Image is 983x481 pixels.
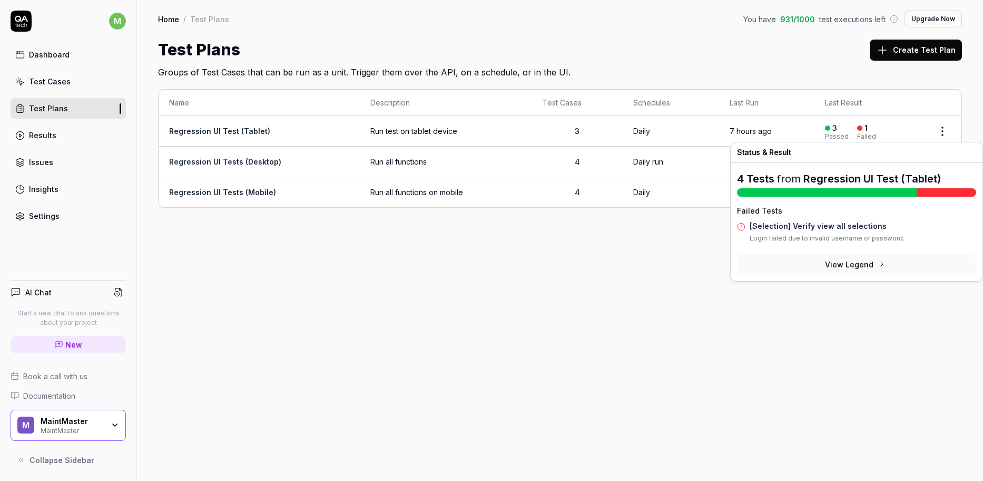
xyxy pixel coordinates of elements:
h4: Status & Result [737,149,976,156]
div: Test Cases [29,76,71,87]
span: Run all functions [370,156,521,167]
h2: Groups of Test Cases that can be run as a unit. Trigger them over the API, on a schedule, or in t... [158,62,962,79]
span: m [109,13,126,30]
th: Schedules [623,90,719,116]
div: Daily [633,187,650,198]
th: Test Cases [532,90,623,116]
button: MMaintMasterMaintMaster [11,410,126,441]
a: Book a call with us [11,371,126,382]
div: Test Plans [190,14,229,24]
a: Regression UI Test (Tablet) [169,127,270,136]
span: Run all functions on mobile [370,187,521,198]
th: Name [159,90,360,116]
a: Results [11,125,126,146]
a: Regression UI Tests (Desktop) [169,157,281,166]
h1: Test Plans [158,38,240,62]
div: Daily [633,126,650,137]
span: Run test on tablet device [370,126,521,137]
div: Results [29,130,56,141]
div: / [183,14,186,24]
p: Start a new chat to ask questions about your project [11,309,126,328]
div: Daily run [633,156,663,167]
span: 4 [575,188,580,197]
time: 7 hours ago [730,157,772,166]
div: Insights [29,184,58,195]
a: [Selection] Verify view all selections [750,222,887,230]
h4: AI Chat [25,287,52,298]
a: New [11,336,126,353]
span: 4 [575,157,580,166]
div: Test Plans [29,103,68,114]
span: test executions left [819,14,886,25]
span: 3 [575,127,579,136]
th: Last Result [814,90,923,116]
button: m [109,11,126,32]
span: from [777,172,801,185]
a: Insights [11,179,126,199]
a: Home [158,14,179,24]
button: Upgrade Now [905,11,962,27]
button: View Legend [737,254,976,275]
span: 4 Tests [737,172,774,185]
a: Test Plans [11,98,126,119]
div: Passed [825,133,849,140]
button: Collapse Sidebar [11,449,126,470]
span: Documentation [23,390,75,401]
div: 3 [832,123,837,133]
span: M [17,417,34,434]
a: Regression UI Test (Tablet) [803,172,941,185]
a: Issues [11,152,126,172]
th: Last Run [719,90,814,116]
a: Regression UI Tests (Mobile) [169,188,276,197]
div: 1 [864,123,868,133]
span: You have [743,14,776,25]
time: 7 hours ago [730,188,772,197]
h4: Failed Tests [737,201,976,216]
div: Failed [857,133,876,140]
div: Dashboard [29,49,70,60]
div: Issues [29,157,53,168]
p: Login failed due to invalid username or password. [750,234,976,247]
div: MaintMaster [41,426,104,434]
span: 931 / 1000 [780,14,815,25]
a: Settings [11,206,126,226]
a: Documentation [11,390,126,401]
a: Dashboard [11,44,126,65]
th: Description [360,90,532,116]
div: Settings [29,210,60,222]
time: 7 hours ago [730,127,772,136]
span: Collapse Sidebar [30,455,94,466]
div: MaintMaster [41,417,104,426]
span: Book a call with us [23,371,87,382]
span: New [65,339,82,350]
a: Test Cases [11,71,126,92]
button: Create Test Plan [870,40,962,61]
